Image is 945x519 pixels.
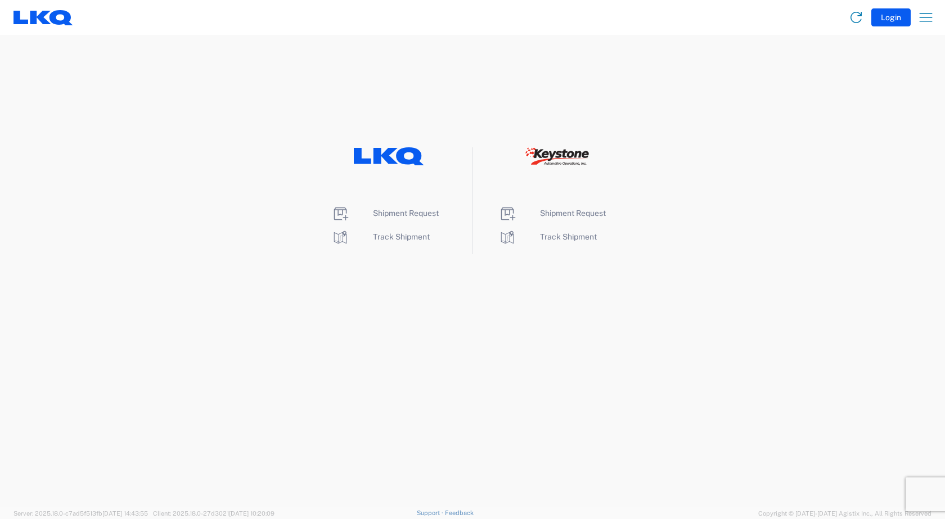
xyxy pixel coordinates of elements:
span: Track Shipment [540,232,597,241]
span: Track Shipment [373,232,430,241]
span: Shipment Request [373,209,439,218]
a: Support [417,509,445,516]
button: Login [871,8,911,26]
a: Track Shipment [331,232,430,241]
span: Copyright © [DATE]-[DATE] Agistix Inc., All Rights Reserved [758,508,931,518]
span: Client: 2025.18.0-27d3021 [153,510,274,517]
span: Server: 2025.18.0-c7ad5f513fb [13,510,148,517]
span: [DATE] 10:20:09 [229,510,274,517]
a: Shipment Request [498,209,606,218]
a: Feedback [445,509,474,516]
span: [DATE] 14:43:55 [102,510,148,517]
a: Track Shipment [498,232,597,241]
a: Shipment Request [331,209,439,218]
span: Shipment Request [540,209,606,218]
